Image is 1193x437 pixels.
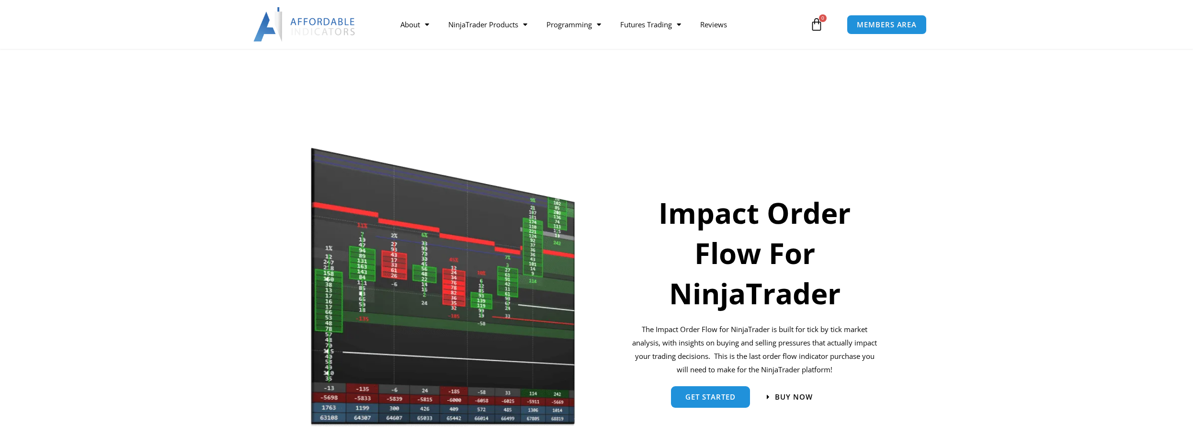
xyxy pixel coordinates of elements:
[537,13,611,35] a: Programming
[253,7,356,42] img: LogoAI | Affordable Indicators – NinjaTrader
[847,15,927,34] a: MEMBERS AREA
[631,323,879,376] p: The Impact Order Flow for NinjaTrader is built for tick by tick market analysis, with insights on...
[795,11,838,38] a: 0
[691,13,737,35] a: Reviews
[857,21,917,28] span: MEMBERS AREA
[767,393,813,401] a: Buy now
[819,14,827,22] span: 0
[631,193,879,313] h1: Impact Order Flow For NinjaTrader
[685,393,736,401] span: get started
[611,13,691,35] a: Futures Trading
[391,13,439,35] a: About
[310,145,576,429] img: Orderflow | Affordable Indicators – NinjaTrader
[671,386,750,408] a: get started
[391,13,807,35] nav: Menu
[775,393,813,401] span: Buy now
[439,13,537,35] a: NinjaTrader Products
